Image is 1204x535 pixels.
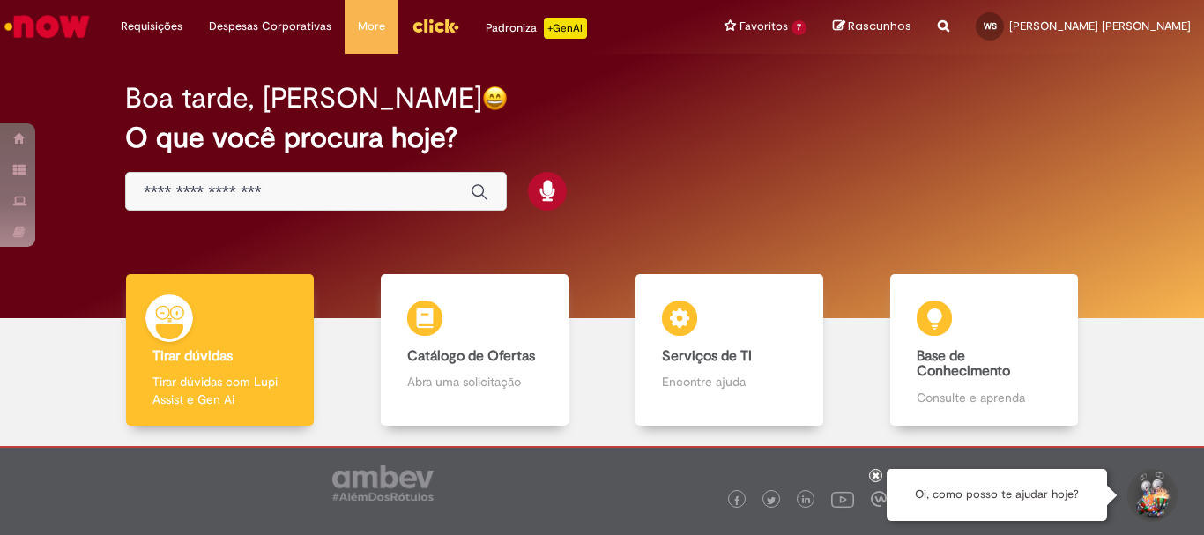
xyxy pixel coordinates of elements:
[347,274,602,427] a: Catálogo de Ofertas Abra uma solicitação
[332,465,434,501] img: logo_footer_ambev_rotulo_gray.png
[1125,469,1178,522] button: Iniciar Conversa de Suporte
[792,20,806,35] span: 7
[2,9,93,44] img: ServiceNow
[152,347,233,365] b: Tirar dúvidas
[125,123,1079,153] h2: O que você procura hoje?
[739,18,788,35] span: Favoritos
[482,85,508,111] img: happy-face.png
[412,12,459,39] img: click_logo_yellow_360x200.png
[407,347,535,365] b: Catálogo de Ofertas
[121,18,182,35] span: Requisições
[358,18,385,35] span: More
[544,18,587,39] p: +GenAi
[602,274,857,427] a: Serviços de TI Encontre ajuda
[209,18,331,35] span: Despesas Corporativas
[984,20,997,32] span: WS
[848,18,911,34] span: Rascunhos
[857,274,1111,427] a: Base de Conhecimento Consulte e aprenda
[833,19,911,35] a: Rascunhos
[887,469,1107,521] div: Oi, como posso te ajudar hoje?
[125,83,482,114] h2: Boa tarde, [PERSON_NAME]
[93,274,347,427] a: Tirar dúvidas Tirar dúvidas com Lupi Assist e Gen Ai
[486,18,587,39] div: Padroniza
[802,495,811,506] img: logo_footer_linkedin.png
[831,487,854,510] img: logo_footer_youtube.png
[917,347,1010,381] b: Base de Conhecimento
[917,389,1051,406] p: Consulte e aprenda
[767,496,776,505] img: logo_footer_twitter.png
[407,373,541,390] p: Abra uma solicitação
[662,373,796,390] p: Encontre ajuda
[662,347,752,365] b: Serviços de TI
[871,491,887,507] img: logo_footer_workplace.png
[732,496,741,505] img: logo_footer_facebook.png
[1009,19,1191,33] span: [PERSON_NAME] [PERSON_NAME]
[152,373,286,408] p: Tirar dúvidas com Lupi Assist e Gen Ai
